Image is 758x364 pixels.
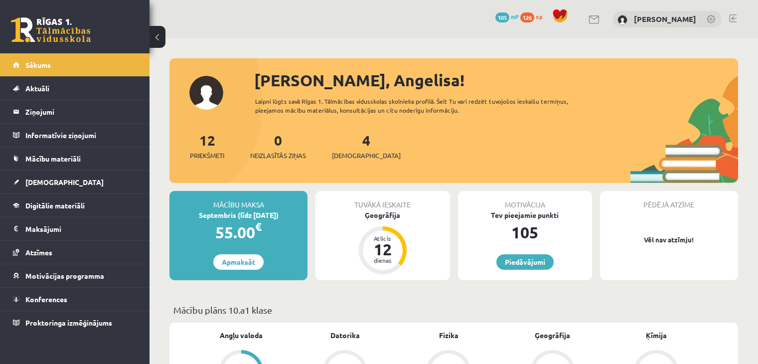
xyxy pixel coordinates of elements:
[250,131,306,161] a: 0Neizlasītās ziņas
[330,330,360,341] a: Datorika
[169,210,307,220] div: Septembris (līdz [DATE])
[25,100,137,123] legend: Ziņojumi
[605,235,733,245] p: Vēl nav atzīmju!
[255,97,597,115] div: Laipni lūgts savā Rīgas 1. Tālmācības vidusskolas skolnieka profilā. Šeit Tu vari redzēt tuvojošo...
[25,124,137,147] legend: Informatīvie ziņojumi
[511,12,519,20] span: mP
[617,15,627,25] img: Angelisa Kuzņecova
[250,151,306,161] span: Neizlasītās ziņas
[13,241,137,264] a: Atzīmes
[25,60,51,69] span: Sākums
[13,264,137,287] a: Motivācijas programma
[315,191,450,210] div: Tuvākā ieskaite
[173,303,734,317] p: Mācību plāns 10.a1 klase
[332,151,401,161] span: [DEMOGRAPHIC_DATA]
[368,241,398,257] div: 12
[13,100,137,123] a: Ziņojumi
[368,257,398,263] div: dienas
[458,191,592,210] div: Motivācija
[25,201,85,210] span: Digitālie materiāli
[520,12,534,22] span: 126
[13,217,137,240] a: Maksājumi
[254,68,738,92] div: [PERSON_NAME], Angelisa!
[496,254,554,270] a: Piedāvājumi
[25,84,49,93] span: Aktuāli
[634,14,696,24] a: [PERSON_NAME]
[25,154,81,163] span: Mācību materiāli
[13,147,137,170] a: Mācību materiāli
[11,17,91,42] a: Rīgas 1. Tālmācības vidusskola
[213,254,264,270] a: Apmaksāt
[25,217,137,240] legend: Maksājumi
[439,330,458,341] a: Fizika
[220,330,263,341] a: Angļu valoda
[332,131,401,161] a: 4[DEMOGRAPHIC_DATA]
[25,271,104,280] span: Motivācijas programma
[458,220,592,244] div: 105
[646,330,667,341] a: Ķīmija
[13,53,137,76] a: Sākums
[169,220,307,244] div: 55.00
[368,235,398,241] div: Atlicis
[255,219,262,234] span: €
[495,12,509,22] span: 105
[535,330,570,341] a: Ģeogrāfija
[25,295,67,304] span: Konferences
[13,194,137,217] a: Digitālie materiāli
[13,124,137,147] a: Informatīvie ziņojumi
[520,12,547,20] a: 126 xp
[458,210,592,220] div: Tev pieejamie punkti
[13,311,137,334] a: Proktoringa izmēģinājums
[13,288,137,311] a: Konferences
[315,210,450,276] a: Ģeogrāfija Atlicis 12 dienas
[13,171,137,193] a: [DEMOGRAPHIC_DATA]
[190,151,224,161] span: Priekšmeti
[169,191,307,210] div: Mācību maksa
[536,12,542,20] span: xp
[190,131,224,161] a: 12Priekšmeti
[25,178,104,186] span: [DEMOGRAPHIC_DATA]
[600,191,738,210] div: Pēdējā atzīme
[315,210,450,220] div: Ģeogrāfija
[495,12,519,20] a: 105 mP
[25,318,112,327] span: Proktoringa izmēģinājums
[25,248,52,257] span: Atzīmes
[13,77,137,100] a: Aktuāli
